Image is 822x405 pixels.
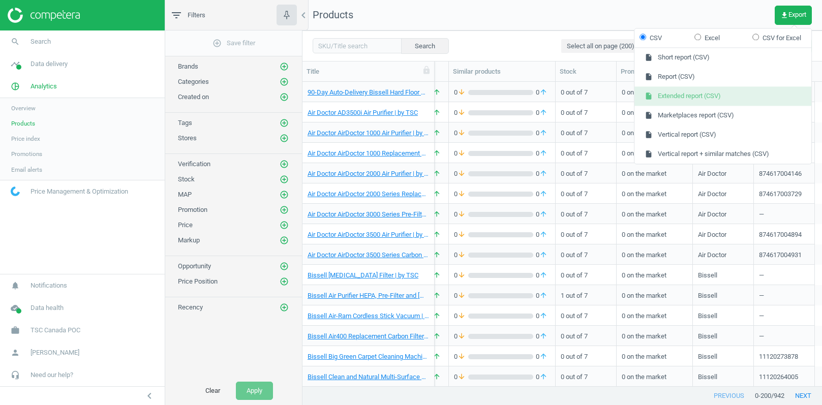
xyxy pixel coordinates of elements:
[698,332,717,345] div: Bissell
[308,311,429,321] a: Bissell Air-Ram Cordless Stick Vacuum | by TSC
[560,67,612,76] div: Stock
[308,210,429,219] a: Air Doctor AirDoctor 3000 Series Pre-Filters (3-pack) | by TSC
[458,372,466,382] i: arrow_downward
[6,276,25,295] i: notifications
[433,372,441,382] i: arrow_upward
[622,184,687,202] div: 0 on the market
[195,382,231,400] button: Clear
[137,389,162,402] button: chevron_left
[31,82,57,91] span: Analytics
[698,230,726,243] div: Air Doctor
[458,129,466,138] i: arrow_downward
[427,352,443,361] span: 0
[433,88,441,97] i: arrow_upward
[280,190,289,199] i: add_circle_outline
[433,190,441,199] i: arrow_upward
[645,112,653,120] i: insert_drive_file
[698,190,726,202] div: Air Doctor
[308,129,429,138] a: Air Doctor AirDoctor 1000 Air Purifier | by TSC
[31,348,79,357] span: [PERSON_NAME]
[280,118,289,128] i: add_circle_outline
[698,291,717,304] div: Bissell
[308,149,429,158] a: Air Doctor AirDoctor 1000 Replacement Filter Pack | by TSC
[458,352,466,361] i: arrow_downward
[454,129,468,138] span: 0
[539,271,547,280] i: arrow_upward
[634,87,811,106] button: Extended report (CSV)
[8,8,80,23] img: ajHJNr6hYgQAAAAASUVORK5CYII=
[178,191,192,198] span: MAP
[427,251,443,260] span: 0
[279,77,289,87] button: add_circle_outline
[188,11,205,20] span: Filters
[533,291,550,300] span: 0
[775,6,812,25] button: get_appExport
[454,149,468,158] span: 0
[280,77,289,86] i: add_circle_outline
[279,220,289,230] button: add_circle_outline
[622,164,687,182] div: 0 on the market
[458,108,466,117] i: arrow_downward
[561,367,611,385] div: 0 out of 7
[539,129,547,138] i: arrow_upward
[178,63,198,70] span: Brands
[427,230,443,239] span: 0
[561,347,611,365] div: 0 out of 7
[634,126,811,145] button: Vertical report (CSV)
[539,352,547,361] i: arrow_upward
[622,245,687,263] div: 0 on the market
[780,11,788,19] i: get_app
[759,286,809,304] div: —
[454,372,468,382] span: 0
[533,251,550,260] span: 0
[561,306,611,324] div: 0 out of 7
[533,311,550,321] span: 0
[178,221,193,229] span: Price
[622,347,687,365] div: 0 on the market
[308,352,429,361] a: Bissell Big Green Carpet Cleaning Machine | by TSC
[427,372,443,382] span: 0
[784,387,822,405] button: next
[645,92,653,101] i: insert_drive_file
[622,367,687,385] div: 0 on the market
[178,175,195,183] span: Stock
[622,286,687,304] div: 0 on the market
[427,210,443,219] span: 0
[280,134,289,143] i: add_circle_outline
[6,298,25,318] i: cloud_done
[634,145,811,164] button: Vertical report + similar matches (CSV)
[427,149,443,158] span: 0
[6,77,25,96] i: pie_chart_outlined
[178,277,218,285] span: Price Position
[561,327,611,345] div: 0 out of 7
[280,221,289,230] i: add_circle_outline
[533,372,550,382] span: 0
[178,78,209,85] span: Categories
[622,103,687,121] div: 0 on the market
[759,190,802,202] div: 874617003729
[433,108,441,117] i: arrow_upward
[178,206,207,213] span: Promotion
[433,251,441,260] i: arrow_upward
[645,54,653,62] i: insert_drive_file
[458,88,466,97] i: arrow_downward
[561,245,611,263] div: 0 out of 7
[280,175,289,184] i: add_circle_outline
[307,67,430,76] div: Title
[698,311,717,324] div: Bissell
[308,372,429,382] a: Bissell Clean and Natural Multi-Surface Formula (4-Pack) | by TSC
[561,205,611,223] div: 0 out of 7
[533,88,550,97] span: 0
[539,169,547,178] i: arrow_upward
[433,169,441,178] i: arrow_upward
[703,387,755,405] button: previous
[561,266,611,284] div: 0 out of 7
[279,174,289,184] button: add_circle_outline
[236,382,273,400] button: Apply
[297,9,310,21] i: chevron_left
[401,38,449,53] button: Search
[539,149,547,158] i: arrow_upward
[6,365,25,385] i: headset_mic
[6,32,25,51] i: search
[427,271,443,280] span: 0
